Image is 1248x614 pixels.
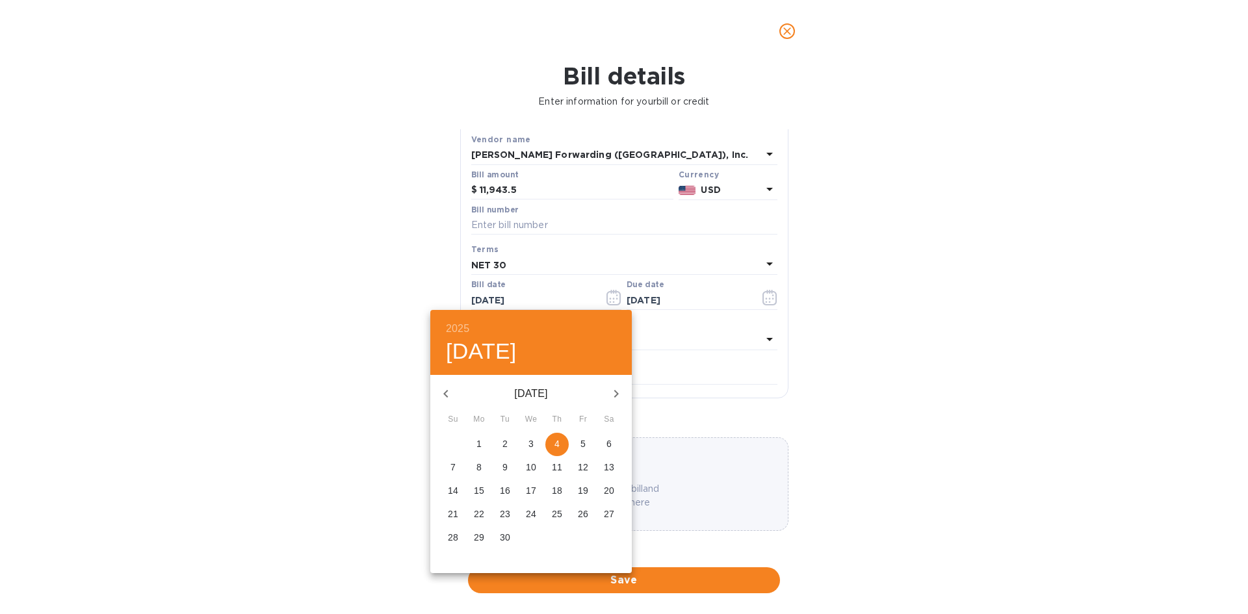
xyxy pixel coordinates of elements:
button: 5 [571,433,595,456]
p: 6 [606,437,612,450]
p: 29 [474,531,484,544]
p: 16 [500,484,510,497]
button: 6 [597,433,621,456]
button: 2025 [446,320,469,338]
p: 9 [502,461,508,474]
p: 8 [476,461,482,474]
p: 1 [476,437,482,450]
span: Fr [571,413,595,426]
button: 13 [597,456,621,480]
button: 1 [467,433,491,456]
p: 20 [604,484,614,497]
button: 19 [571,480,595,503]
button: 23 [493,503,517,526]
button: 20 [597,480,621,503]
p: 25 [552,507,562,520]
button: 11 [545,456,569,480]
p: 28 [448,531,458,544]
p: [DATE] [461,386,601,402]
button: 17 [519,480,543,503]
button: 12 [571,456,595,480]
button: 29 [467,526,491,550]
button: 3 [519,433,543,456]
p: 24 [526,507,536,520]
button: 24 [519,503,543,526]
p: 4 [554,437,560,450]
p: 30 [500,531,510,544]
p: 23 [500,507,510,520]
p: 27 [604,507,614,520]
span: Tu [493,413,517,426]
p: 15 [474,484,484,497]
p: 22 [474,507,484,520]
span: Mo [467,413,491,426]
button: 26 [571,503,595,526]
button: 22 [467,503,491,526]
span: We [519,413,543,426]
button: 15 [467,480,491,503]
button: 16 [493,480,517,503]
p: 14 [448,484,458,497]
button: 25 [545,503,569,526]
button: 8 [467,456,491,480]
p: 12 [578,461,588,474]
button: 21 [441,503,465,526]
p: 7 [450,461,456,474]
span: Su [441,413,465,426]
p: 18 [552,484,562,497]
span: Th [545,413,569,426]
p: 11 [552,461,562,474]
span: Sa [597,413,621,426]
button: 7 [441,456,465,480]
button: 2 [493,433,517,456]
button: 4 [545,433,569,456]
button: 14 [441,480,465,503]
p: 13 [604,461,614,474]
button: [DATE] [446,338,517,365]
button: 10 [519,456,543,480]
p: 10 [526,461,536,474]
button: 18 [545,480,569,503]
p: 3 [528,437,534,450]
p: 26 [578,507,588,520]
p: 17 [526,484,536,497]
p: 19 [578,484,588,497]
p: 21 [448,507,458,520]
button: 28 [441,526,465,550]
p: 5 [580,437,586,450]
button: 27 [597,503,621,526]
button: 30 [493,526,517,550]
button: 9 [493,456,517,480]
p: 2 [502,437,508,450]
